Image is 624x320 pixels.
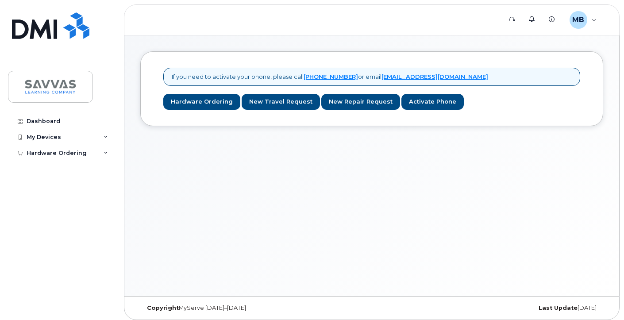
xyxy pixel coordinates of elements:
a: [PHONE_NUMBER] [304,73,358,80]
a: New Repair Request [321,94,400,110]
a: [EMAIL_ADDRESS][DOMAIN_NAME] [381,73,488,80]
a: New Travel Request [242,94,320,110]
strong: Copyright [147,305,179,311]
a: Hardware Ordering [163,94,240,110]
strong: Last Update [539,305,578,311]
div: MyServe [DATE]–[DATE] [140,305,295,312]
p: If you need to activate your phone, please call or email [172,73,488,81]
a: Activate Phone [401,94,464,110]
div: [DATE] [449,305,603,312]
